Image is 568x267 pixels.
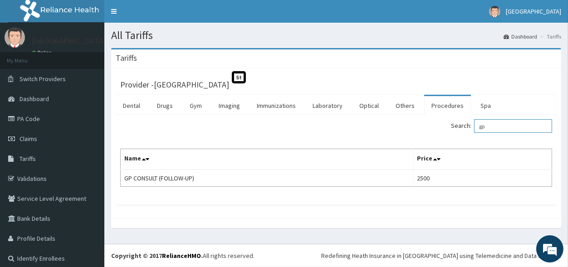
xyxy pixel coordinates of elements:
strong: Copyright © 2017 . [111,252,203,260]
span: [GEOGRAPHIC_DATA] [506,7,561,15]
a: Dental [116,96,147,115]
a: Imaging [211,96,247,115]
a: Immunizations [250,96,303,115]
td: GP CONSULT (FOLLOW-UP) [121,170,413,187]
a: Procedures [424,96,471,115]
footer: All rights reserved. [104,244,568,267]
label: Search: [451,119,552,133]
a: Optical [352,96,386,115]
img: User Image [489,6,500,17]
h1: All Tariffs [111,29,561,41]
span: Tariffs [20,155,36,163]
span: We're online! [53,78,125,169]
th: Name [121,149,413,170]
a: RelianceHMO [162,252,201,260]
div: Redefining Heath Insurance in [GEOGRAPHIC_DATA] using Telemedicine and Data Science! [321,251,561,260]
span: Dashboard [20,95,49,103]
span: Claims [20,135,37,143]
th: Price [413,149,552,170]
img: User Image [5,27,25,48]
h3: Provider - [GEOGRAPHIC_DATA] [120,81,229,89]
input: Search: [474,119,552,133]
div: Minimize live chat window [149,5,171,26]
a: Drugs [150,96,180,115]
a: Online [32,49,54,56]
span: Switch Providers [20,75,66,83]
span: St [232,71,246,83]
img: d_794563401_company_1708531726252_794563401 [17,45,37,68]
a: Laboratory [305,96,350,115]
li: Tariffs [538,33,561,40]
a: Dashboard [504,33,537,40]
div: Chat with us now [47,51,152,63]
td: 2500 [413,170,552,187]
a: Others [388,96,422,115]
a: Gym [182,96,209,115]
a: Spa [473,96,498,115]
p: [GEOGRAPHIC_DATA] [32,37,107,45]
textarea: Type your message and hit 'Enter' [5,174,173,206]
h3: Tariffs [116,54,137,62]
